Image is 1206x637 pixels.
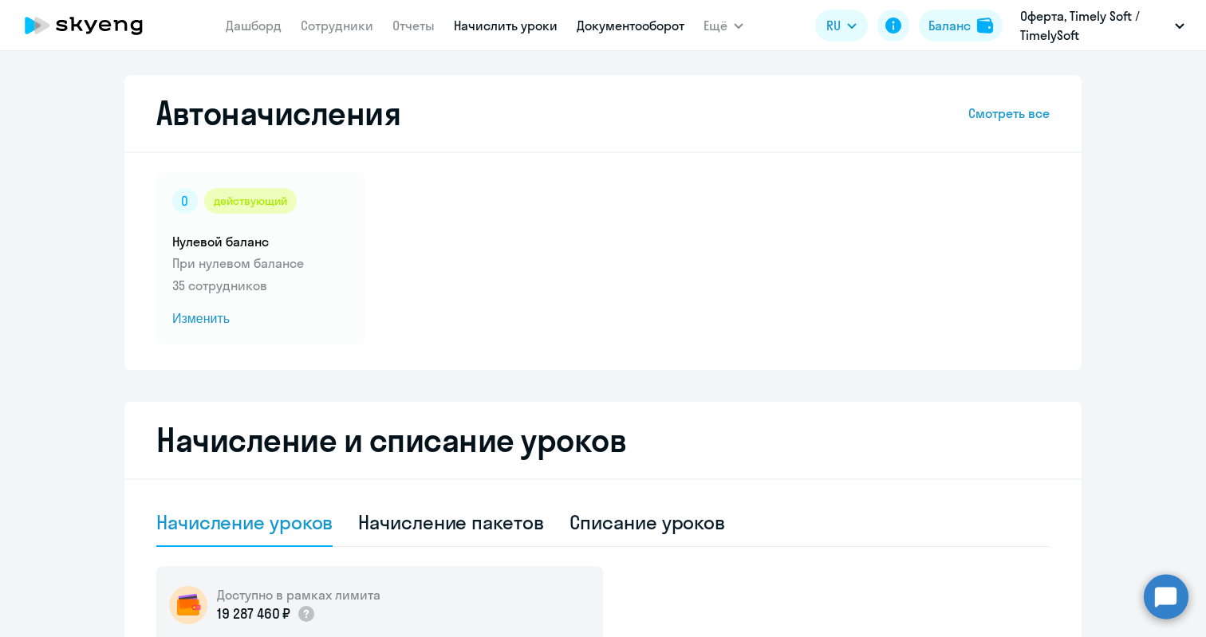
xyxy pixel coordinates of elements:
img: balance [977,18,993,33]
a: Дашборд [226,18,282,33]
div: Баланс [928,16,971,35]
h2: Автоначисления [156,94,400,132]
a: Документооборот [577,18,684,33]
span: Ещё [703,16,727,35]
a: Начислить уроки [454,18,558,33]
button: Балансbalance [919,10,1003,41]
h2: Начисление и списание уроков [156,421,1050,459]
p: Оферта, Timely Soft / TimelySoft [1020,6,1169,45]
button: RU [815,10,868,41]
h5: Нулевой баланс [172,233,349,250]
div: Начисление уроков [156,509,333,535]
p: 35 сотрудников [172,276,349,295]
img: wallet-circle.png [169,586,207,624]
button: Ещё [703,10,743,41]
div: Начисление пакетов [358,509,543,535]
button: Оферта, Timely Soft / TimelySoft [1012,6,1192,45]
a: Смотреть все [968,104,1050,123]
span: RU [826,16,841,35]
h5: Доступно в рамках лимита [217,586,380,604]
p: При нулевом балансе [172,254,349,273]
div: Списание уроков [569,509,726,535]
div: действующий [204,188,297,214]
span: Изменить [172,309,349,328]
p: 19 287 460 ₽ [217,604,290,624]
a: Сотрудники [301,18,373,33]
a: Отчеты [392,18,435,33]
